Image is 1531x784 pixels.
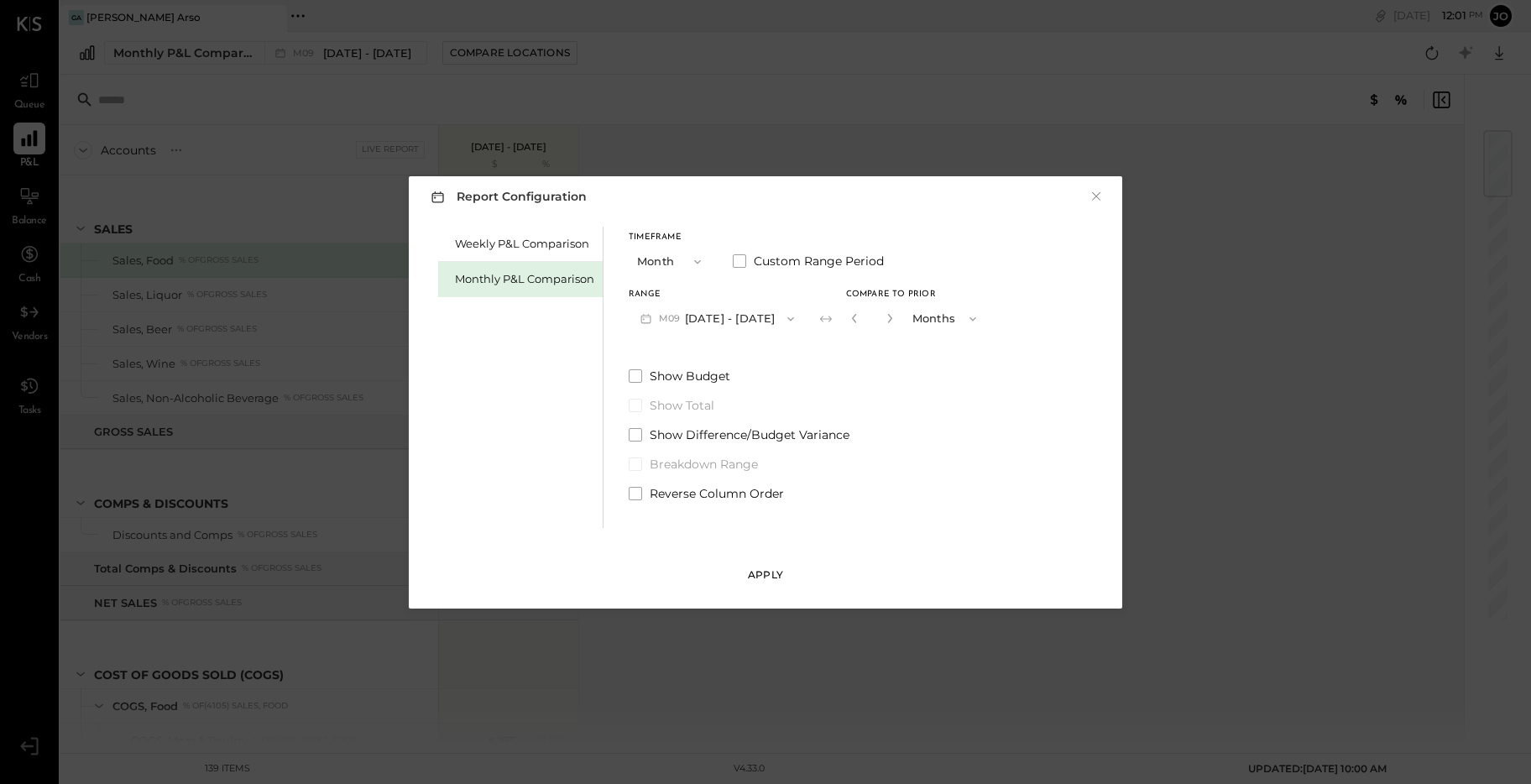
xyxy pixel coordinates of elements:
button: M09[DATE] - [DATE] [629,303,806,334]
button: Apply [739,562,792,588]
span: Show Difference/Budget Variance [650,426,849,443]
span: Custom Range Period [754,253,884,269]
span: Breakdown Range [650,456,758,473]
span: Show Total [650,397,714,414]
div: Range [629,290,806,299]
button: × [1089,188,1104,205]
span: Reverse Column Order [650,485,784,502]
h3: Report Configuration [427,186,587,207]
div: Apply [748,567,783,582]
div: Timeframe [629,233,713,242]
button: Months [904,303,988,334]
div: Monthly P&L Comparison [455,271,594,287]
button: Month [629,246,713,277]
span: M09 [659,312,685,326]
span: Show Budget [650,368,730,384]
span: Compare to Prior [846,290,936,299]
div: Weekly P&L Comparison [455,236,594,252]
